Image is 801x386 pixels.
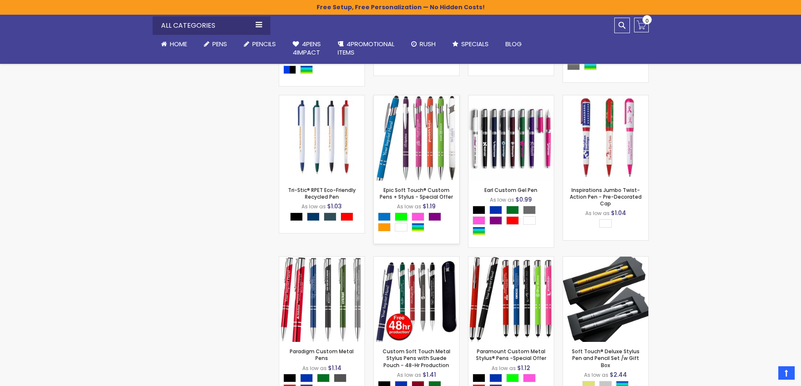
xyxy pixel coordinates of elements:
[412,213,424,221] div: Pink
[301,203,326,210] span: As low as
[235,35,284,53] a: Pencils
[374,95,459,181] img: Epic Soft Touch® Custom Pens + Stylus - Special Offer
[341,213,353,221] div: Red
[307,213,320,221] div: Navy Blue
[374,95,459,102] a: Epic Soft Touch® Custom Pens + Stylus - Special Offer
[599,219,612,228] div: White
[252,39,276,48] span: Pencils
[302,365,327,372] span: As low as
[374,256,459,263] a: Custom Soft Touch Metal Stylus Pens with Suede Pouch - 48-Hr Production
[212,39,227,48] span: Pens
[468,257,554,342] img: Paramount Custom Metal Stylus® Pens -Special Offer
[395,223,407,231] div: White
[444,35,497,53] a: Specials
[523,374,536,382] div: Pink
[300,374,313,382] div: Blue
[489,206,502,214] div: Blue
[517,364,530,372] span: $1.12
[279,257,365,342] img: Paradigm Plus Custom Metal Pens
[153,16,270,35] div: All Categories
[570,186,642,207] a: Inspirations Jumbo Twist-Action Pen - Pre-Decorated Cap
[380,186,453,200] a: Epic Soft Touch® Custom Pens + Stylus - Special Offer
[279,256,365,263] a: Paradigm Plus Custom Metal Pens
[523,206,536,214] div: Grey
[279,95,365,181] img: Tri-Stic® RPET Eco-Friendly Recycled Pen
[563,95,648,102] a: Inspirations Jumbo Twist-Action Pen - Pre-Decorated Cap
[328,364,341,372] span: $1.14
[473,227,485,235] div: Assorted
[397,371,421,378] span: As low as
[327,202,342,210] span: $1.03
[506,206,519,214] div: Green
[383,348,450,368] a: Custom Soft Touch Metal Stylus Pens with Suede Pouch - 48-Hr Production
[153,35,196,53] a: Home
[403,35,444,53] a: Rush
[290,213,357,223] div: Select A Color
[476,348,546,362] a: Paramount Custom Metal Stylus® Pens -Special Offer
[317,374,330,382] div: Green
[489,374,502,382] div: Blue
[473,374,485,382] div: Black
[378,213,391,221] div: Blue Light
[374,257,459,342] img: Custom Soft Touch Metal Stylus Pens with Suede Pouch - 48-Hr Production
[170,39,187,48] span: Home
[334,374,346,382] div: Gunmetal
[420,39,436,48] span: Rush
[423,202,436,210] span: $1.19
[283,66,296,74] div: Blue|Black
[412,223,424,231] div: Assorted
[397,203,421,210] span: As low as
[324,213,336,221] div: Forest Green
[489,216,502,225] div: Purple
[563,257,648,342] img: Soft Touch® Deluxe Stylus Pen and Pencil Set /w Gift Box
[338,39,394,57] span: 4PROMOTIONAL ITEMS
[584,62,597,70] div: Assorted
[428,213,441,221] div: Purple
[584,371,608,378] span: As low as
[585,210,610,217] span: As low as
[378,223,391,231] div: Orange
[599,219,616,230] div: Select A Color
[490,196,514,203] span: As low as
[523,216,536,225] div: White
[505,39,522,48] span: Blog
[284,35,329,62] a: 4Pens4impact
[423,370,436,379] span: $1.41
[196,35,235,53] a: Pens
[506,374,519,382] div: Lime Green
[300,66,313,74] div: Assorted
[279,95,365,102] a: Tri-Stic® RPET Eco-Friendly Recycled Pen
[492,365,516,372] span: As low as
[515,195,532,204] span: $0.99
[563,95,648,181] img: Inspirations Jumbo Twist-Action Pen - Pre-Decorated Cap
[378,213,459,234] div: Select A Color
[506,216,519,225] div: Red
[468,256,554,263] a: Paramount Custom Metal Stylus® Pens -Special Offer
[645,17,649,25] span: 0
[473,206,554,237] div: Select A Color
[290,213,303,221] div: Black
[563,256,648,263] a: Soft Touch® Deluxe Stylus Pen and Pencil Set /w Gift Box
[290,348,354,362] a: Paradigm Custom Metal Pens
[610,370,627,379] span: $2.44
[634,18,649,32] a: 0
[497,35,530,53] a: Blog
[572,348,640,368] a: Soft Touch® Deluxe Stylus Pen and Pencil Set /w Gift Box
[468,95,554,181] img: Earl Custom Gel Pen
[461,39,489,48] span: Specials
[283,374,296,382] div: Black
[293,39,321,57] span: 4Pens 4impact
[611,209,626,217] span: $1.04
[473,216,485,225] div: Pink
[468,95,554,102] a: Earl Custom Gel Pen
[473,206,485,214] div: Black
[567,62,580,70] div: Grey
[395,213,407,221] div: Lime Green
[484,186,537,194] a: Earl Custom Gel Pen
[288,186,356,200] a: Tri-Stic® RPET Eco-Friendly Recycled Pen
[329,35,403,62] a: 4PROMOTIONALITEMS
